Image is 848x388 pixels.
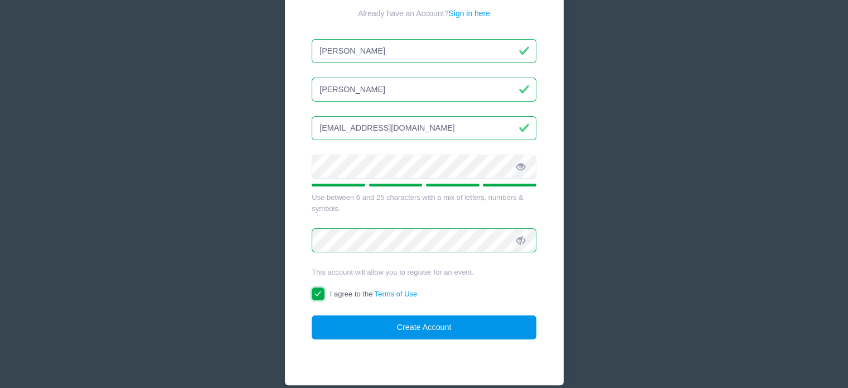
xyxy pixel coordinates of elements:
div: This account will allow you to register for an event. [312,267,536,278]
div: Already have an Account? [312,8,536,20]
input: Email [312,116,536,140]
button: Create Account [312,315,536,339]
a: Sign in here [448,9,490,18]
input: Last Name [312,78,536,102]
input: I agree to theTerms of Use [312,288,324,300]
a: Terms of Use [375,290,418,298]
div: Use between 6 and 25 characters with a mix of letters, numbers & symbols. [312,192,536,214]
input: First Name [312,39,536,63]
span: I agree to the [330,290,417,298]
